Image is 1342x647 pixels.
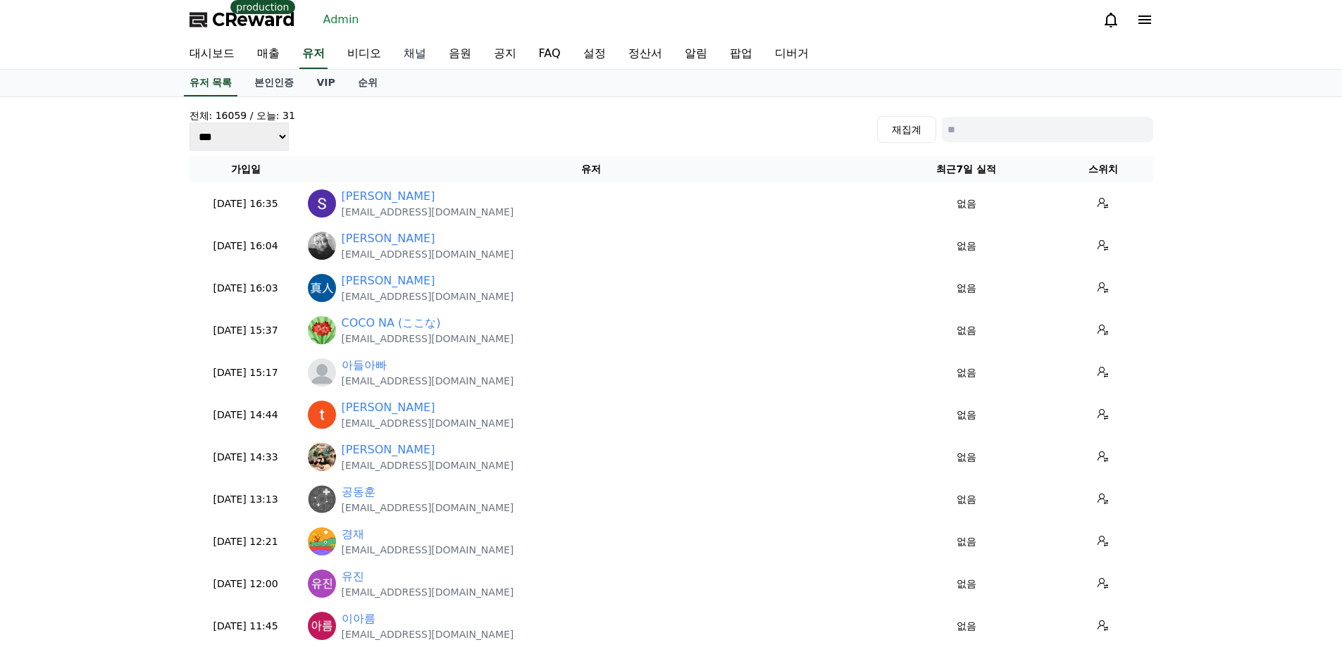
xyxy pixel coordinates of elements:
p: [EMAIL_ADDRESS][DOMAIN_NAME] [342,458,514,472]
th: 스위치 [1053,156,1153,182]
img: https://lh3.googleusercontent.com/a/ACg8ocK0BD9QqSzHiCHtUuWLG6G9jUihNPP68BumR51qGqK5tVBX8A=s96-c [308,274,336,302]
h4: 전체: 16059 / 오늘: 31 [190,108,295,123]
span: Settings [209,467,243,479]
p: [EMAIL_ADDRESS][DOMAIN_NAME] [342,416,514,430]
a: 경재 [342,526,364,543]
img: https://lh3.googleusercontent.com/a/ACg8ocIR9HMHFDItVhE2u5tpZiyhiERnn3dQXIXeJvSVvG_mOdUDqA=s96-c [308,612,336,640]
p: [EMAIL_ADDRESS][DOMAIN_NAME] [342,374,514,388]
th: 가입일 [190,156,302,182]
img: https://lh3.googleusercontent.com/a/ACg8ocIWqMmBs4k3u0Gn6HxVFbaYMRjZ2X3qgmexTrmpgjpx2HfGEq_tQA=s96-c [308,316,336,344]
p: [DATE] 16:03 [195,281,297,296]
p: [EMAIL_ADDRESS][DOMAIN_NAME] [342,247,514,261]
a: 유저 목록 [184,70,238,96]
a: [PERSON_NAME] [342,399,435,416]
a: 유진 [342,568,364,585]
a: 설정 [572,39,617,69]
p: 없음 [886,577,1048,591]
a: FAQ [528,39,572,69]
span: CReward [212,8,295,31]
span: Messages [117,468,159,479]
a: Messages [93,446,182,482]
p: [EMAIL_ADDRESS][DOMAIN_NAME] [342,289,514,303]
p: [DATE] 15:37 [195,323,297,338]
button: 재집계 [877,116,936,143]
a: 유저 [299,39,328,69]
p: 없음 [886,619,1048,634]
p: [DATE] 11:45 [195,619,297,634]
a: COCO NA (ここな) [342,315,441,332]
p: [EMAIL_ADDRESS][DOMAIN_NAME] [342,585,514,599]
p: 없음 [886,196,1048,211]
a: Settings [182,446,271,482]
img: https://lh3.googleusercontent.com/a/ACg8ocIqJjrvqkYnrYW9QaIjeqEalLzTfq-OfzKployKYmLnAGQd7Gy1=s96-c [308,485,336,513]
a: 채널 [392,39,437,69]
th: 최근7일 실적 [880,156,1053,182]
p: [DATE] 15:17 [195,365,297,380]
a: [PERSON_NAME] [342,188,435,205]
a: CReward [190,8,295,31]
a: 디버거 [764,39,820,69]
img: http://k.kakaocdn.net/dn/dNhjzq/btsNe4ofP3c/D4TbJOeUr1NbjS80VILikk/img_640x640.jpg [308,443,336,471]
p: 없음 [886,281,1048,296]
p: [DATE] 12:00 [195,577,297,591]
a: 공지 [483,39,528,69]
img: http://k.kakaocdn.net/dn/bOYGLC/btsPzURgUAq/jurJLIFkIbHoflDkj1AQh0/img_640x640.jpg [308,232,336,260]
p: 없음 [886,408,1048,422]
a: Admin [318,8,365,31]
a: 대시보드 [178,39,246,69]
th: 유저 [302,156,880,182]
p: 없음 [886,492,1048,507]
p: [EMAIL_ADDRESS][DOMAIN_NAME] [342,332,514,346]
a: [PERSON_NAME] [342,441,435,458]
p: [DATE] 14:44 [195,408,297,422]
p: [DATE] 16:04 [195,239,297,253]
a: 공동훈 [342,484,375,501]
a: 본인인증 [243,70,305,96]
a: 정산서 [617,39,673,69]
a: Home [4,446,93,482]
a: [PERSON_NAME] [342,272,435,289]
img: https://lh3.googleusercontent.com/a/ACg8ocKQWeA2xTR-a3HY2Z33iPdGcYUUIiCm60TgOr_pp9Wja5quMA=s96-c [308,401,336,429]
a: 매출 [246,39,291,69]
p: [DATE] 13:13 [195,492,297,507]
p: [DATE] 14:33 [195,450,297,465]
img: https://lh3.googleusercontent.com/a/ACg8ocI846RyrTfssRoaDafGa7gQQ6KzYMSX3DGvvBkFfl8YqM0u0ZvA=s96-c [308,527,336,555]
p: [EMAIL_ADDRESS][DOMAIN_NAME] [342,205,514,219]
a: VIP [305,70,346,96]
a: 알림 [673,39,719,69]
p: 없음 [886,450,1048,465]
p: 없음 [886,239,1048,253]
p: 없음 [886,534,1048,549]
img: https://lh3.googleusercontent.com/a/ACg8ocLSjCHWT81r6kUpzMFrQOyZZB_-MXd1ZtC9jJrTjFUsetzrJg=s96-c [308,189,336,218]
p: [EMAIL_ADDRESS][DOMAIN_NAME] [342,543,514,557]
p: [DATE] 16:35 [195,196,297,211]
p: 없음 [886,323,1048,338]
a: 음원 [437,39,483,69]
a: 순위 [347,70,389,96]
a: 팝업 [719,39,764,69]
a: [PERSON_NAME] [342,230,435,247]
a: 이아름 [342,610,375,627]
a: 아들아빠 [342,357,387,374]
p: 없음 [886,365,1048,380]
a: 비디오 [336,39,392,69]
p: [EMAIL_ADDRESS][DOMAIN_NAME] [342,501,514,515]
p: [DATE] 12:21 [195,534,297,549]
img: https://lh3.googleusercontent.com/a/ACg8ocIn_TnrR3Mn3YRW5Od_2D9h_qxUbDuAca0pR0KLAiNK2qRcCg=s96-c [308,570,336,598]
p: [EMAIL_ADDRESS][DOMAIN_NAME] [342,627,514,641]
img: https://cdn.creward.net/profile/user/profile_blank.webp [308,358,336,387]
span: Home [36,467,61,479]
